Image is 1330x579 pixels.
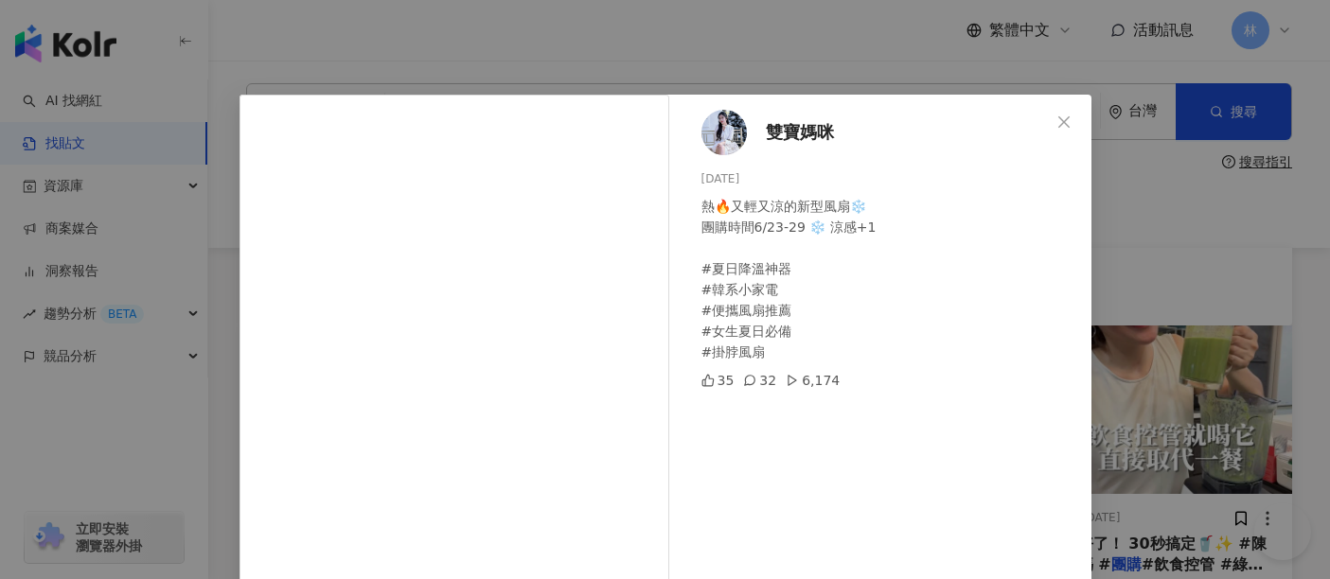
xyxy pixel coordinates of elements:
[1045,103,1083,141] button: Close
[1056,114,1072,130] span: close
[743,370,776,391] div: 32
[701,196,1076,362] div: 熱🔥又輕又涼的新型風扇❄️ 團購時間6/23-29 ❄️ 涼感+1 #夏日降溫神器 #韓系小家電 #便攜風扇推薦 #女生夏日必備 #掛脖風扇
[701,170,1076,188] div: [DATE]
[701,110,1050,155] a: KOL Avatar雙寶媽咪
[701,370,735,391] div: 35
[766,119,834,146] span: 雙寶媽咪
[786,370,840,391] div: 6,174
[701,110,747,155] img: KOL Avatar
